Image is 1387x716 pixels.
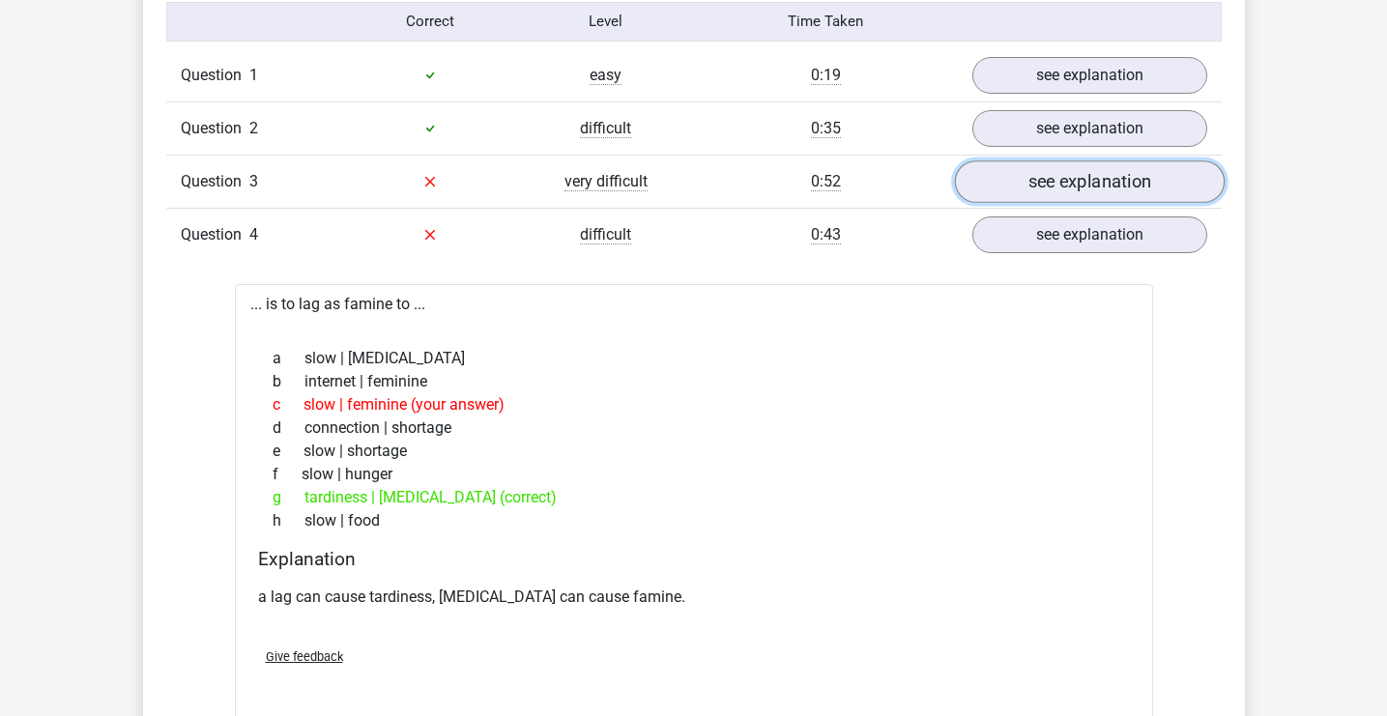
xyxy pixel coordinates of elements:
[258,370,1130,393] div: internet | feminine
[273,463,302,486] span: f
[590,66,621,85] span: easy
[249,225,258,243] span: 4
[249,66,258,84] span: 1
[954,160,1224,203] a: see explanation
[811,172,841,191] span: 0:52
[181,223,249,246] span: Question
[811,119,841,138] span: 0:35
[693,11,957,33] div: Time Taken
[181,64,249,87] span: Question
[972,110,1207,147] a: see explanation
[258,548,1130,570] h4: Explanation
[249,119,258,137] span: 2
[181,170,249,193] span: Question
[580,119,631,138] span: difficult
[580,225,631,244] span: difficult
[564,172,648,191] span: very difficult
[258,393,1130,416] div: slow | feminine (your answer)
[273,370,304,393] span: b
[273,347,304,370] span: a
[258,347,1130,370] div: slow | [MEDICAL_DATA]
[258,463,1130,486] div: slow | hunger
[273,416,304,440] span: d
[518,11,694,33] div: Level
[258,486,1130,509] div: tardiness | [MEDICAL_DATA] (correct)
[972,216,1207,253] a: see explanation
[811,225,841,244] span: 0:43
[258,440,1130,463] div: slow | shortage
[972,57,1207,94] a: see explanation
[258,586,1130,609] p: a lag can cause tardiness, [MEDICAL_DATA] can cause famine.
[273,440,303,463] span: e
[811,66,841,85] span: 0:19
[342,11,518,33] div: Correct
[273,486,304,509] span: g
[266,649,343,664] span: Give feedback
[249,172,258,190] span: 3
[258,416,1130,440] div: connection | shortage
[181,117,249,140] span: Question
[273,393,303,416] span: c
[273,509,304,532] span: h
[258,509,1130,532] div: slow | food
